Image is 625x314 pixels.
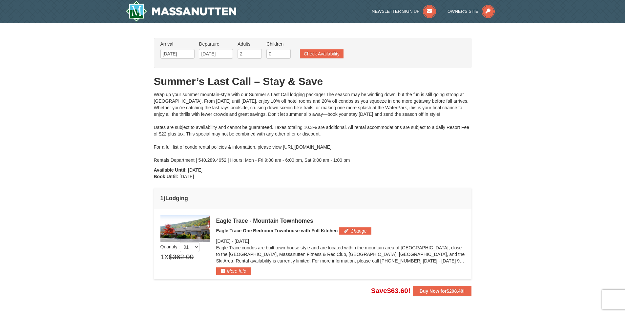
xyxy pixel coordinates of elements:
[216,244,465,264] p: Eagle Trace condos are built town-house style and are located within the mountain area of [GEOGRA...
[300,49,344,58] button: Check Availability
[169,252,194,262] span: $362.00
[154,174,178,179] strong: Book Until:
[160,252,164,262] span: 1
[160,41,195,47] label: Arrival
[154,167,187,173] strong: Available Until:
[179,174,194,179] span: [DATE]
[216,228,338,233] span: Eagle Trace One Bedroom Townhouse with Full Kitchen
[199,41,233,47] label: Departure
[372,9,436,14] a: Newsletter Sign Up
[420,288,465,294] strong: Buy Now for !
[160,244,200,249] span: Quantity :
[216,239,231,244] span: [DATE]
[387,287,408,294] span: $63.60
[154,91,471,163] div: Wrap up your summer mountain-style with our Summer’s Last Call lodging package! The season may be...
[448,9,478,14] span: Owner's Site
[448,9,495,14] a: Owner's Site
[235,239,249,244] span: [DATE]
[216,218,465,224] div: Eagle Trace - Mountain Townhomes
[339,227,371,235] button: Change
[126,1,237,22] img: Massanutten Resort Logo
[160,215,210,242] img: 19218983-1-9b289e55.jpg
[413,286,471,296] button: Buy Now for$298.40!
[160,195,465,201] h4: 1 Lodging
[266,41,291,47] label: Children
[371,287,410,294] span: Save !
[154,75,471,88] h1: Summer’s Last Call – Stay & Save
[232,239,233,244] span: -
[163,195,165,201] span: )
[238,41,262,47] label: Adults
[126,1,237,22] a: Massanutten Resort
[447,288,463,294] span: $298.40
[372,9,420,14] span: Newsletter Sign Up
[188,167,202,173] span: [DATE]
[164,252,169,262] span: X
[216,267,251,275] button: More Info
